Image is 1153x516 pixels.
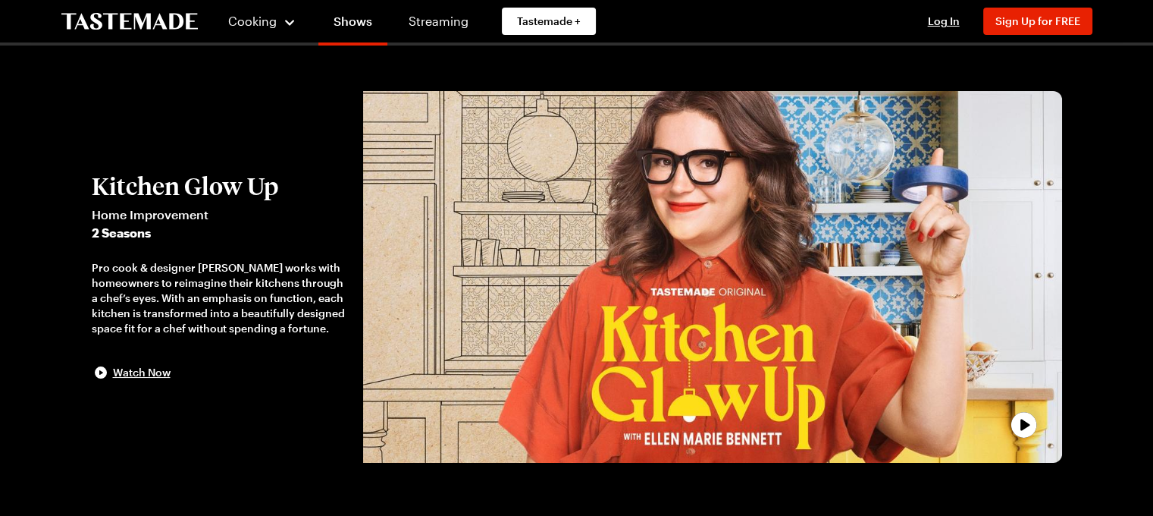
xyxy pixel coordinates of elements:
[92,172,348,200] h2: Kitchen Glow Up
[363,91,1062,463] img: Kitchen Glow Up
[113,365,171,380] span: Watch Now
[92,224,348,242] span: 2 Seasons
[502,8,596,35] a: Tastemade +
[983,8,1092,35] button: Sign Up for FREE
[228,14,277,28] span: Cooking
[61,13,198,30] a: To Tastemade Home Page
[92,260,348,336] div: Pro cook & designer [PERSON_NAME] works with homeowners to reimagine their kitchens through a che...
[92,206,348,224] span: Home Improvement
[995,14,1080,27] span: Sign Up for FREE
[228,3,297,39] button: Cooking
[913,14,974,29] button: Log In
[92,172,348,382] button: Kitchen Glow UpHome Improvement2 SeasonsPro cook & designer [PERSON_NAME] works with homeowners t...
[363,91,1062,463] button: play trailer
[318,3,387,46] a: Shows
[928,14,960,27] span: Log In
[517,14,581,29] span: Tastemade +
